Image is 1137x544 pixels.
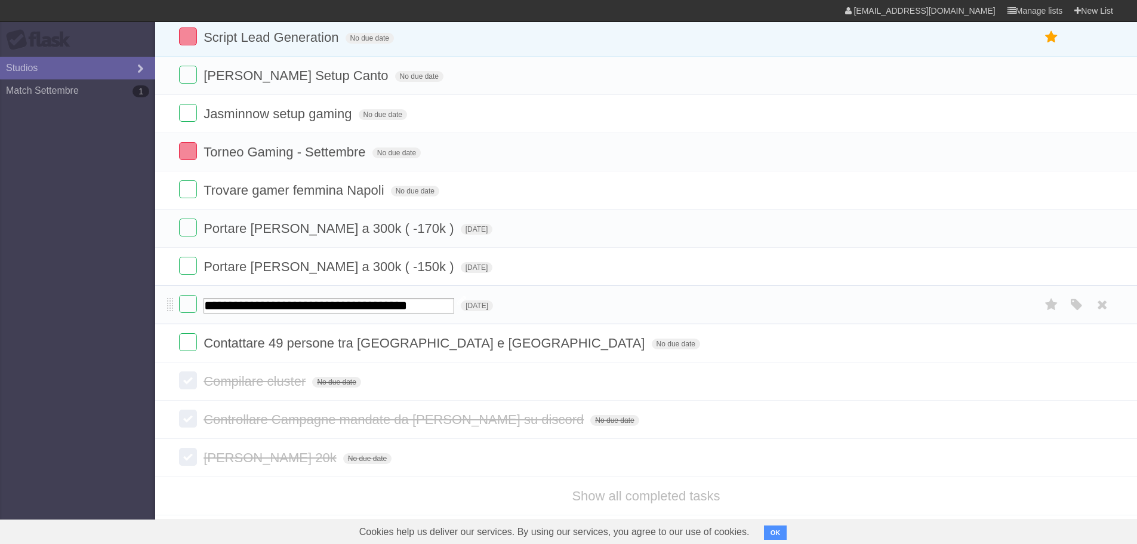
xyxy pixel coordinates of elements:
span: No due date [343,453,392,464]
span: Jasminnow setup gaming [204,106,355,121]
span: Portare [PERSON_NAME] a 300k ( -170k ) [204,221,457,236]
span: [DATE] [461,262,493,273]
label: Done [179,66,197,84]
span: [PERSON_NAME] 20k [204,450,340,465]
span: No due date [372,147,421,158]
span: [DATE] [461,224,493,235]
label: Done [179,219,197,236]
label: Done [179,371,197,389]
label: Done [179,410,197,428]
button: OK [764,525,787,540]
label: Star task [1040,295,1063,315]
label: Done [179,333,197,351]
span: No due date [652,339,700,349]
span: No due date [391,186,439,196]
label: Star task [1040,27,1063,47]
label: Done [179,295,197,313]
span: No due date [395,71,443,82]
span: No due date [346,33,394,44]
span: Controllare Campagne mandate da [PERSON_NAME] su discord [204,412,587,427]
label: Done [179,104,197,122]
span: No due date [359,109,407,120]
span: Portare [PERSON_NAME] a 300k ( -150k ) [204,259,457,274]
span: No due date [590,415,639,426]
span: Trovare gamer femmina Napoli [204,183,387,198]
span: [DATE] [461,300,493,311]
a: Show all completed tasks [572,488,720,503]
div: Flask [6,29,78,51]
label: Done [179,448,197,466]
label: Done [179,142,197,160]
label: Done [179,27,197,45]
span: Compilare cluster [204,374,309,389]
b: 1 [133,85,149,97]
span: [PERSON_NAME] Setup Canto [204,68,391,83]
label: Done [179,257,197,275]
span: Contattare 49 persone tra [GEOGRAPHIC_DATA] e [GEOGRAPHIC_DATA] [204,336,648,351]
span: Script Lead Generation [204,30,341,45]
span: Cookies help us deliver our services. By using our services, you agree to our use of cookies. [347,520,762,544]
span: Torneo Gaming - Settembre [204,145,368,159]
label: Done [179,180,197,198]
span: No due date [312,377,360,388]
